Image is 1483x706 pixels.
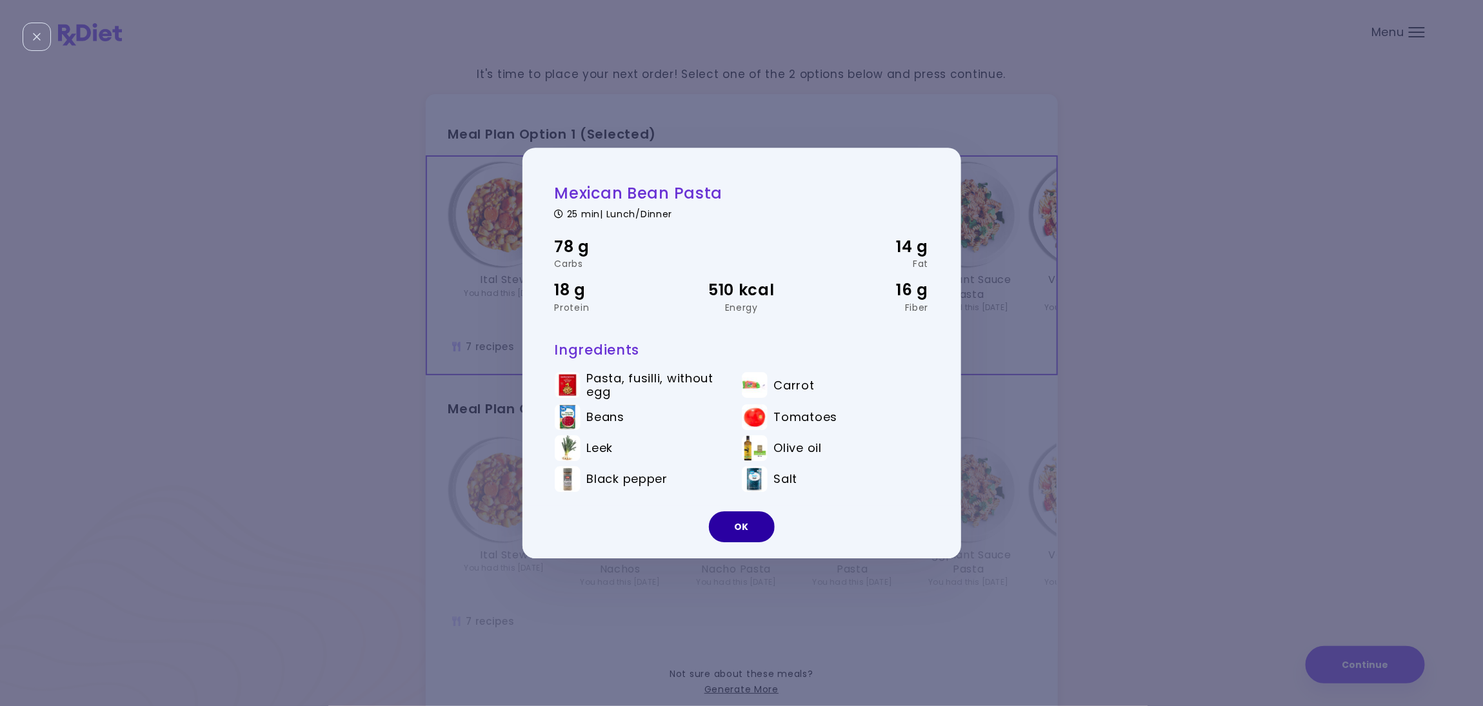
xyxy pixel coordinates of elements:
span: Carrot [774,378,815,393]
span: Leek [587,441,613,455]
div: 25 min | Lunch/Dinner [555,206,929,219]
div: Protein [555,303,679,312]
div: Fat [804,259,928,268]
span: Beans [587,410,625,424]
h3: Ingredients [555,341,929,358]
div: 510 kcal [679,278,804,302]
h2: Mexican Bean Pasta [555,183,929,203]
span: Salt [774,472,798,486]
div: Close [23,23,51,51]
div: 78 g [555,235,679,259]
div: Energy [679,303,804,312]
div: 14 g [804,235,928,259]
div: 18 g [555,278,679,302]
span: Black pepper [587,472,668,486]
span: Olive oil [774,441,822,455]
div: Fiber [804,303,928,312]
div: Carbs [555,259,679,268]
span: Tomatoes [774,410,838,424]
div: 16 g [804,278,928,302]
button: OK [709,511,775,542]
span: Pasta, fusilli, without egg [587,371,723,399]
